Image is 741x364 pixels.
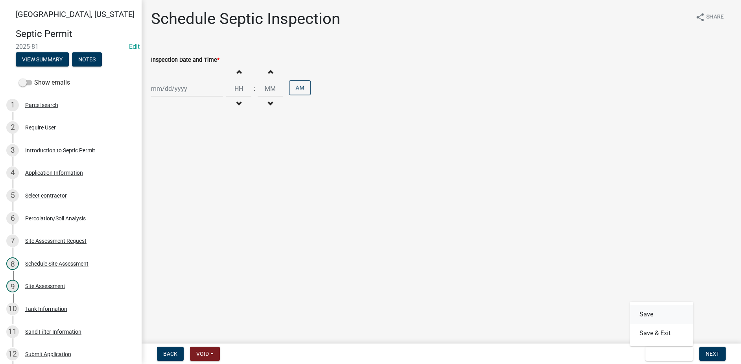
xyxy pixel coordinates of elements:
[6,144,19,157] div: 3
[16,52,69,67] button: View Summary
[630,305,693,324] button: Save
[151,57,219,63] label: Inspection Date and Time
[25,193,67,198] div: Select contractor
[163,351,177,357] span: Back
[157,347,184,361] button: Back
[6,189,19,202] div: 5
[25,170,83,176] div: Application Information
[19,78,70,87] label: Show emails
[25,148,95,153] div: Introduction to Septic Permit
[25,351,71,357] div: Submit Application
[689,9,730,25] button: shareShare
[6,235,19,247] div: 7
[6,280,19,292] div: 9
[6,303,19,315] div: 10
[258,81,283,97] input: Minutes
[25,283,65,289] div: Site Assessment
[72,57,102,63] wm-modal-confirm: Notes
[25,102,58,108] div: Parcel search
[129,43,140,50] a: Edit
[6,257,19,270] div: 8
[16,57,69,63] wm-modal-confirm: Summary
[6,99,19,111] div: 1
[630,324,693,343] button: Save & Exit
[25,238,87,244] div: Site Assessment Request
[226,81,251,97] input: Hours
[630,302,693,346] div: Save & Exit
[706,13,724,22] span: Share
[129,43,140,50] wm-modal-confirm: Edit Application Number
[16,28,135,40] h4: Septic Permit
[25,125,56,130] div: Require User
[6,348,19,360] div: 12
[6,212,19,225] div: 6
[706,351,719,357] span: Next
[196,351,209,357] span: Void
[251,84,258,94] div: :
[25,306,67,312] div: Tank Information
[652,351,682,357] span: Save & Exit
[6,121,19,134] div: 2
[16,9,135,19] span: [GEOGRAPHIC_DATA], [US_STATE]
[16,43,126,50] span: 2025-81
[25,261,88,266] div: Schedule Site Assessment
[25,329,81,334] div: Sand Filter Information
[6,325,19,338] div: 11
[190,347,220,361] button: Void
[6,166,19,179] div: 4
[72,52,102,67] button: Notes
[151,81,223,97] input: mm/dd/yyyy
[289,80,311,95] button: AM
[151,9,340,28] h1: Schedule Septic Inspection
[25,216,86,221] div: Percolation/Soil Analysis
[645,347,693,361] button: Save & Exit
[695,13,705,22] i: share
[699,347,726,361] button: Next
